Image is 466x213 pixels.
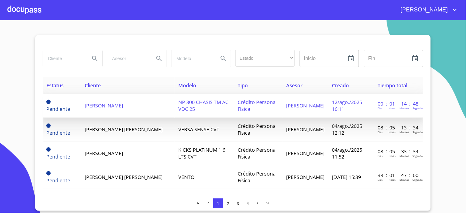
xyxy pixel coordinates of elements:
[178,174,194,180] span: VENTO
[413,178,424,181] p: Segundos
[233,198,243,208] button: 3
[178,99,228,112] span: NP 300 CHASIS TM AC VDC 25
[332,82,349,89] span: Creado
[216,51,231,66] button: Search
[378,124,420,131] p: 08 : 05 : 13 : 34
[332,99,362,112] span: 12/ago./2025 16:11
[332,174,361,180] span: [DATE] 15:39
[85,150,123,157] span: [PERSON_NAME]
[172,50,214,67] input: search
[243,198,253,208] button: 4
[378,154,383,158] p: Dias
[46,129,70,136] span: Pendiente
[85,174,163,180] span: [PERSON_NAME] [PERSON_NAME]
[396,5,459,15] button: account of current user
[238,123,276,136] span: Crédito Persona Física
[237,201,239,206] span: 3
[378,82,408,89] span: Tiempo total
[389,106,396,110] p: Horas
[400,106,409,110] p: Minutos
[217,201,219,206] span: 1
[178,126,219,133] span: VERSA SENSE CVT
[378,148,420,155] p: 08 : 05 : 33 : 34
[85,82,101,89] span: Cliente
[400,130,409,134] p: Minutos
[46,124,51,128] span: Pendiente
[46,100,51,104] span: Pendiente
[238,99,276,112] span: Crédito Persona Física
[286,82,303,89] span: Asesor
[85,126,163,133] span: [PERSON_NAME] [PERSON_NAME]
[46,171,51,176] span: Pendiente
[46,177,70,184] span: Pendiente
[46,82,64,89] span: Estatus
[46,153,70,160] span: Pendiente
[413,154,424,158] p: Segundos
[178,146,225,160] span: KICKS PLATINUM 1 6 LTS CVT
[396,5,451,15] span: [PERSON_NAME]
[413,106,424,110] p: Segundos
[235,50,295,67] div: ​
[286,102,324,109] span: [PERSON_NAME]
[378,106,383,110] p: Dias
[400,154,409,158] p: Minutos
[46,147,51,152] span: Pendiente
[85,102,123,109] span: [PERSON_NAME]
[238,146,276,160] span: Crédito Persona Física
[223,198,233,208] button: 2
[413,130,424,134] p: Segundos
[43,50,85,67] input: search
[238,170,276,184] span: Crédito Persona Física
[247,201,249,206] span: 4
[378,178,383,181] p: Dias
[400,178,409,181] p: Minutos
[227,201,229,206] span: 2
[378,130,383,134] p: Dias
[238,82,248,89] span: Tipo
[286,126,324,133] span: [PERSON_NAME]
[332,146,362,160] span: 04/ago./2025 11:52
[213,198,223,208] button: 1
[389,178,396,181] p: Horas
[178,82,196,89] span: Modelo
[46,106,70,112] span: Pendiente
[286,174,324,180] span: [PERSON_NAME]
[332,123,362,136] span: 04/ago./2025 12:12
[87,51,102,66] button: Search
[107,50,149,67] input: search
[152,51,167,66] button: Search
[286,150,324,157] span: [PERSON_NAME]
[378,172,420,179] p: 38 : 01 : 47 : 00
[378,100,420,107] p: 00 : 01 : 14 : 48
[389,130,396,134] p: Horas
[389,154,396,158] p: Horas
